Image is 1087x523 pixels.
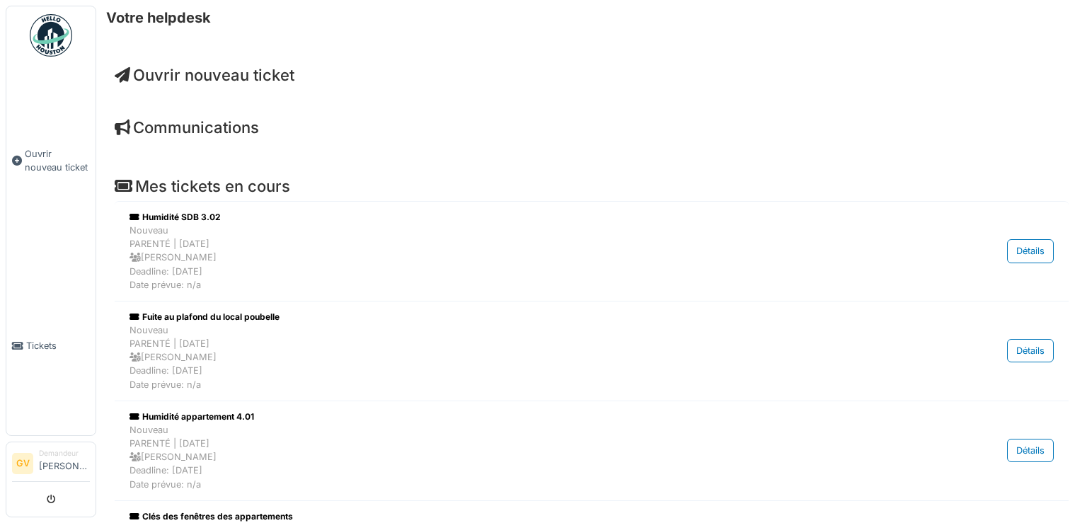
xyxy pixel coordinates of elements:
div: Détails [1007,439,1054,462]
div: Détails [1007,239,1054,263]
div: Nouveau PARENTÉ | [DATE] [PERSON_NAME] Deadline: [DATE] Date prévue: n/a [130,423,907,491]
div: Fuite au plafond du local poubelle [130,311,907,323]
div: Détails [1007,339,1054,362]
img: Badge_color-CXgf-gQk.svg [30,14,72,57]
a: Tickets [6,257,96,436]
a: Ouvrir nouveau ticket [115,66,294,84]
div: Humidité appartement 4.01 [130,410,907,423]
h4: Communications [115,118,1069,137]
div: Nouveau PARENTÉ | [DATE] [PERSON_NAME] Deadline: [DATE] Date prévue: n/a [130,224,907,292]
span: Tickets [26,339,90,352]
div: Clés des fenêtres des appartements [130,510,907,523]
div: Demandeur [39,448,90,459]
a: Humidité SDB 3.02 NouveauPARENTÉ | [DATE] [PERSON_NAME]Deadline: [DATE]Date prévue: n/a Détails [126,207,1057,295]
h4: Mes tickets en cours [115,177,1069,195]
h6: Votre helpdesk [106,9,211,26]
li: GV [12,453,33,474]
a: GV Demandeur[PERSON_NAME] [12,448,90,482]
a: Fuite au plafond du local poubelle NouveauPARENTÉ | [DATE] [PERSON_NAME]Deadline: [DATE]Date prév... [126,307,1057,395]
a: Humidité appartement 4.01 NouveauPARENTÉ | [DATE] [PERSON_NAME]Deadline: [DATE]Date prévue: n/a D... [126,407,1057,495]
div: Nouveau PARENTÉ | [DATE] [PERSON_NAME] Deadline: [DATE] Date prévue: n/a [130,323,907,391]
a: Ouvrir nouveau ticket [6,64,96,257]
div: Humidité SDB 3.02 [130,211,907,224]
li: [PERSON_NAME] [39,448,90,478]
span: Ouvrir nouveau ticket [25,147,90,174]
